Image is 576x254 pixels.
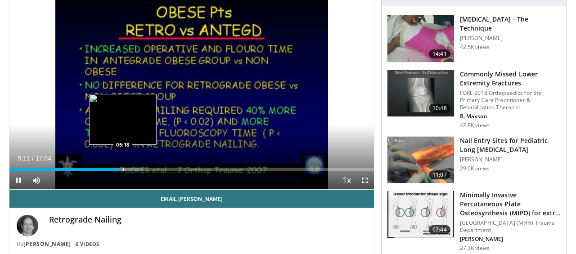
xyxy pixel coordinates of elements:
[387,70,561,129] a: 10:48 Commonly Missed Lower Extremity Fractures FORE 2018 Orthopaedics for the Primary Care Pract...
[460,219,561,234] p: [GEOGRAPHIC_DATA] (MHH) Trauma Department
[460,191,561,218] h3: Minimally Invasive Percutaneous Plate Osteosynthesis (MIPO) for extr…
[460,44,490,51] p: 42.5K views
[17,215,38,236] img: Avatar
[460,236,561,243] p: [PERSON_NAME]
[27,171,45,189] button: Mute
[387,15,561,62] a: 14:41 [MEDICAL_DATA] - The Technique [PERSON_NAME] 42.5K views
[460,156,561,163] p: [PERSON_NAME]
[9,171,27,189] button: Pause
[387,191,454,238] img: fylOjp5pkC-GA4Zn4xMDoxOjBrO-I4W8_9.150x105_q85_crop-smart_upscale.jpg
[387,137,454,183] img: d5ySKFN8UhyXrjO34xMDoxOjA4MTsiGN_2.150x105_q85_crop-smart_upscale.jpg
[387,191,561,252] a: 07:44 Minimally Invasive Percutaneous Plate Osteosynthesis (MIPO) for extr… [GEOGRAPHIC_DATA] (MH...
[387,136,561,184] a: 11:07 Nail Entry Sites for Pediatric Long [MEDICAL_DATA] [PERSON_NAME] 29.0K views
[429,49,450,58] span: 14:41
[32,155,34,162] span: /
[49,215,367,225] h4: Retrograde Nailing
[460,113,561,120] p: B. Maxson
[460,89,561,111] p: FORE 2018 Orthopaedics for the Primary Care Practitioner & Rehabilitation Therapist
[356,171,374,189] button: Fullscreen
[429,170,450,179] span: 11:07
[460,70,561,88] h3: Commonly Missed Lower Extremity Fractures
[460,122,490,129] p: 42.8K views
[460,245,490,252] p: 27.3K views
[460,165,490,172] p: 29.0K views
[338,171,356,189] button: Playback Rate
[89,94,157,145] img: image.jpeg
[23,240,71,248] a: [PERSON_NAME]
[387,15,454,62] img: 316645_0003_1.png.150x105_q85_crop-smart_upscale.jpg
[17,240,367,248] div: By
[460,35,561,42] p: [PERSON_NAME]
[460,136,561,154] h3: Nail Entry Sites for Pediatric Long [MEDICAL_DATA]
[36,155,51,162] span: 17:04
[460,15,561,33] h3: [MEDICAL_DATA] - The Technique
[9,168,374,171] div: Progress Bar
[72,240,102,248] a: 6 Videos
[429,104,450,113] span: 10:48
[429,225,450,234] span: 07:44
[9,190,374,208] a: Email [PERSON_NAME]
[18,155,30,162] span: 5:11
[387,70,454,117] img: 4aa379b6-386c-4fb5-93ee-de5617843a87.150x105_q85_crop-smart_upscale.jpg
